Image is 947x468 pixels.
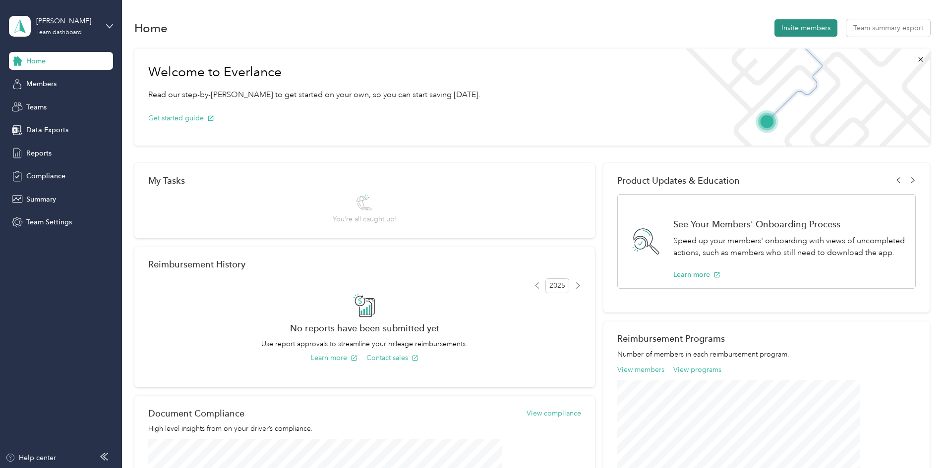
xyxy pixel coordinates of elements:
[134,23,168,33] h1: Home
[545,278,569,293] span: 2025
[26,102,47,112] span: Teams
[891,413,947,468] iframe: Everlance-gr Chat Button Frame
[36,16,98,26] div: [PERSON_NAME]
[774,19,837,37] button: Invite members
[673,219,905,229] h1: See Your Members' Onboarding Process
[148,408,244,418] h2: Document Compliance
[148,323,581,333] h2: No reports have been submitted yet
[36,30,82,36] div: Team dashboard
[26,194,56,205] span: Summary
[148,423,581,434] p: High level insights from on your driver’s compliance.
[26,79,57,89] span: Members
[311,353,357,363] button: Learn more
[26,56,46,66] span: Home
[366,353,418,363] button: Contact sales
[26,148,52,158] span: Reports
[148,259,245,269] h2: Reimbursement History
[617,333,916,344] h2: Reimbursement Programs
[148,113,214,123] button: Get started guide
[617,175,740,186] span: Product Updates & Education
[675,49,930,146] img: Welcome to everlance
[673,235,905,259] p: Speed up your members' onboarding with views of uncompleted actions, such as members who still ne...
[673,269,720,280] button: Learn more
[617,349,916,360] p: Number of members in each reimbursement program.
[148,89,480,101] p: Read our step-by-[PERSON_NAME] to get started on your own, so you can start saving [DATE].
[846,19,930,37] button: Team summary export
[26,125,68,135] span: Data Exports
[148,64,480,80] h1: Welcome to Everlance
[333,214,397,224] span: You’re all caught up!
[617,364,664,375] button: View members
[673,364,721,375] button: View programs
[26,217,72,227] span: Team Settings
[5,453,56,463] button: Help center
[26,171,65,181] span: Compliance
[148,339,581,349] p: Use report approvals to streamline your mileage reimbursements.
[148,175,581,186] div: My Tasks
[527,408,581,418] button: View compliance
